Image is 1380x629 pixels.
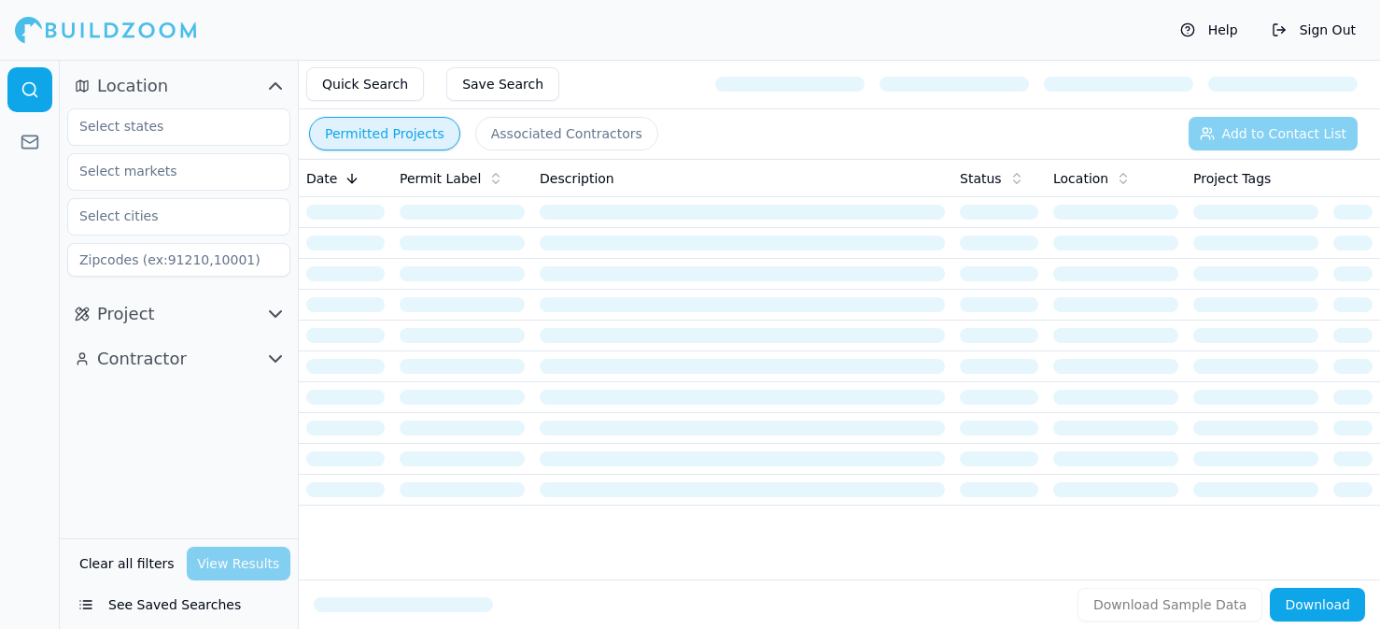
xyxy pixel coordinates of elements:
span: Project [97,301,155,327]
span: Permit Label [400,169,481,188]
button: Sign Out [1262,15,1365,45]
button: Project [67,299,290,329]
span: Contractor [97,346,187,372]
input: Select markets [68,154,266,188]
button: Contractor [67,344,290,374]
button: Clear all filters [75,547,179,580]
button: Permitted Projects [309,117,460,150]
input: Select states [68,109,266,143]
button: Download [1270,588,1365,622]
span: Date [306,169,337,188]
button: Save Search [446,67,559,101]
span: Description [540,169,614,188]
button: Help [1171,15,1247,45]
input: Select cities [68,199,266,233]
span: Location [1053,169,1108,188]
button: See Saved Searches [67,588,290,622]
span: Project Tags [1193,169,1271,188]
input: Zipcodes (ex:91210,10001) [67,243,290,277]
button: Associated Contractors [475,117,658,150]
button: Location [67,71,290,101]
span: Location [97,73,168,99]
button: Quick Search [306,67,424,101]
span: Status [960,169,1002,188]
